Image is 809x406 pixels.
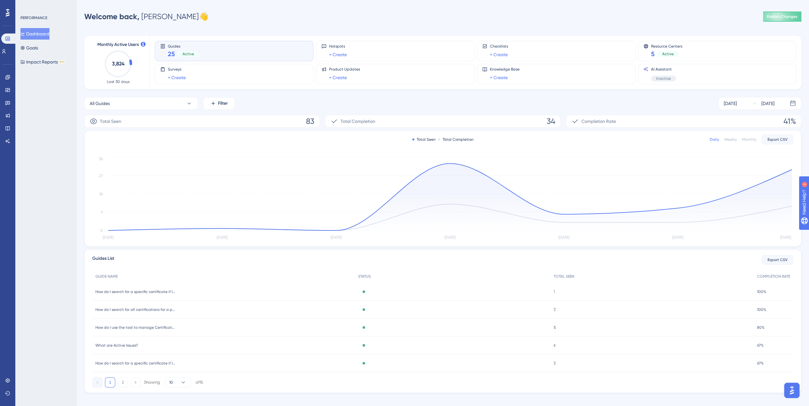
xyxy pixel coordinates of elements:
[445,235,455,240] tspan: [DATE]
[95,307,175,312] span: How do I search for all certifications for a particular Model?
[59,60,65,64] div: BETA
[118,377,128,387] button: 2
[662,51,674,56] span: Active
[757,307,766,312] span: 100%
[553,361,555,366] span: 3
[490,44,508,49] span: Checklists
[757,343,764,348] span: 67%
[768,257,788,262] span: Export CSV
[165,377,191,387] button: 10
[329,67,360,72] span: Product Updates
[651,67,676,72] span: AI Assistant
[724,137,737,142] div: Weekly
[341,117,375,125] span: Total Completion
[90,100,110,107] span: All Guides
[412,137,436,142] div: Total Seen
[20,56,65,68] button: Impact ReportsBETA
[95,289,175,294] span: How do I search for a specific certificate if I know the product Model Number ?
[329,51,347,58] a: + Create
[92,255,114,265] span: Guides List
[20,28,49,40] button: Dashboard
[763,11,801,22] button: Publish Changes
[99,157,103,161] tspan: 36
[144,380,160,385] div: Showing
[168,49,175,58] span: 25
[97,41,139,49] span: Monthly Active Users
[358,274,371,279] span: STATUS
[490,51,508,58] a: + Create
[710,137,719,142] div: Daily
[101,210,103,214] tspan: 9
[99,174,103,178] tspan: 27
[553,307,555,312] span: 3
[329,74,347,81] a: + Create
[20,15,47,20] div: PERFORMANCE
[672,235,683,240] tspan: [DATE]
[490,74,508,81] a: + Create
[84,97,198,110] button: All Guides
[553,289,555,294] span: 1
[105,377,115,387] button: 1
[761,134,793,145] button: Export CSV
[757,361,764,366] span: 67%
[168,74,186,81] a: + Create
[103,235,114,240] tspan: [DATE]
[651,44,682,48] span: Resource Centers
[44,3,46,8] div: 3
[558,235,569,240] tspan: [DATE]
[553,343,555,348] span: 6
[742,137,756,142] div: Monthly
[99,192,103,196] tspan: 18
[20,42,38,54] button: Goals
[553,325,556,330] span: 5
[757,289,766,294] span: 100%
[768,137,788,142] span: Export CSV
[183,51,194,56] span: Active
[100,117,121,125] span: Total Seen
[438,137,474,142] div: Total Completion
[757,325,765,330] span: 80%
[84,12,139,21] span: Welcome back,
[553,274,574,279] span: TOTAL SEEN
[100,228,103,233] tspan: 0
[203,97,235,110] button: Filter
[761,255,793,265] button: Export CSV
[761,100,775,107] div: [DATE]
[780,235,791,240] tspan: [DATE]
[651,49,655,58] span: 5
[15,2,40,9] span: Need Help?
[547,116,555,126] span: 34
[196,380,203,385] div: of 15
[783,116,796,126] span: 41%
[95,274,118,279] span: GUIDE NAME
[95,343,138,348] span: What are Active Issues?
[581,117,616,125] span: Completion Rate
[306,116,314,126] span: 83
[757,274,790,279] span: COMPLETION RATE
[169,380,173,385] span: 10
[782,381,801,400] iframe: UserGuiding AI Assistant Launcher
[329,44,347,49] span: Hotspots
[218,100,228,107] span: Filter
[168,44,199,48] span: Guides
[217,235,228,240] tspan: [DATE]
[490,67,520,72] span: Knowledge Base
[168,67,186,72] span: Surveys
[112,61,125,67] text: 3,824
[767,14,798,19] span: Publish Changes
[95,361,175,366] span: How do I search for a specific certificate if I know the Certificate Number?
[656,76,671,81] span: Inactive
[724,100,737,107] div: [DATE]
[95,325,175,330] span: How do I use the tool to manage Certificate Expirations?
[84,11,208,22] div: [PERSON_NAME] 👋
[107,79,130,84] span: Last 30 days
[331,235,341,240] tspan: [DATE]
